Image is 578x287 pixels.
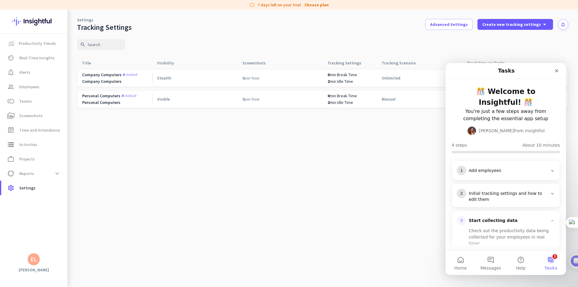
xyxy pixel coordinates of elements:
[7,98,14,105] i: toll
[7,155,14,163] i: work_outline
[328,93,330,98] span: 0
[77,39,125,50] input: Search
[19,98,32,105] span: Teams
[7,112,14,119] i: perm_media
[382,96,396,102] span: manual
[80,42,85,47] i: search
[19,69,30,76] span: Alerts
[19,170,34,177] span: Reports
[1,137,67,152] a: storageActivities
[328,100,377,105] div: 2
[1,65,67,80] a: notification_importantAlerts
[7,54,14,61] i: av_timer
[157,75,171,81] span: Stealth
[30,256,37,262] div: EL
[446,63,566,275] iframe: Intercom live chat
[19,141,37,148] span: Activities
[7,83,14,90] i: group
[77,23,132,32] div: Tracking Settings
[242,59,273,67] div: Screenshots
[7,170,14,177] i: data_usage
[123,73,137,76] span: Default
[1,181,67,195] a: settingsSettings
[430,21,468,27] span: Advanced Settings
[304,2,329,8] a: Choose plan
[1,166,67,181] a: data_usageReportsexpand_more
[77,17,93,23] a: Settings
[328,59,368,67] div: Tracking Settings
[82,79,152,84] div: Company Computers
[19,83,39,90] span: Employees
[242,96,260,102] span: 0
[1,36,67,51] a: menu-itemProductivity Trends
[8,41,14,46] img: menu-item
[7,69,14,76] i: notification_important
[19,126,60,134] span: Time and Attendance
[477,19,553,30] button: Create new tracking settingsarrow_drop_down
[12,10,56,33] img: Insightful logo
[330,72,357,77] span: min Break Time
[82,100,152,105] div: Personal Computers
[19,40,56,47] span: Productivity Trends
[82,93,120,98] span: Personal computers
[425,19,473,30] button: Advanced Settings
[7,141,14,148] i: storage
[19,54,55,61] span: Real-Time Insights
[561,22,566,27] i: notifications
[482,21,541,27] span: Create new tracking settings
[328,79,377,84] div: 2
[244,75,260,81] span: per hour
[19,112,43,119] span: Screenshots
[1,80,67,94] a: groupEmployees
[157,96,170,102] span: Visible
[19,184,36,192] span: Settings
[242,75,260,81] span: 0
[52,168,63,179] button: expand_more
[82,59,98,67] div: Title
[244,96,260,102] span: per hour
[1,123,67,137] a: event_noteTime and Attendance
[1,51,67,65] a: av_timerReal-Time Insights
[330,93,357,98] span: min Break Time
[467,59,512,67] div: Track time on Tasks
[328,72,330,77] span: 0
[7,126,14,134] i: event_note
[82,72,122,77] span: Company computers
[558,19,568,30] button: notifications
[249,2,255,8] i: label
[330,100,353,105] span: min Idle Time
[157,59,181,67] div: Visibility
[1,94,67,108] a: tollTeams
[382,59,423,67] div: Tracking Scenario
[330,79,353,84] span: min Idle Time
[541,21,548,28] i: arrow_drop_down
[19,155,35,163] span: Projects
[1,152,67,166] a: work_outlineProjects
[7,184,14,192] i: settings
[122,94,136,98] span: Default
[382,75,400,81] span: unlimited
[1,108,67,123] a: perm_mediaScreenshots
